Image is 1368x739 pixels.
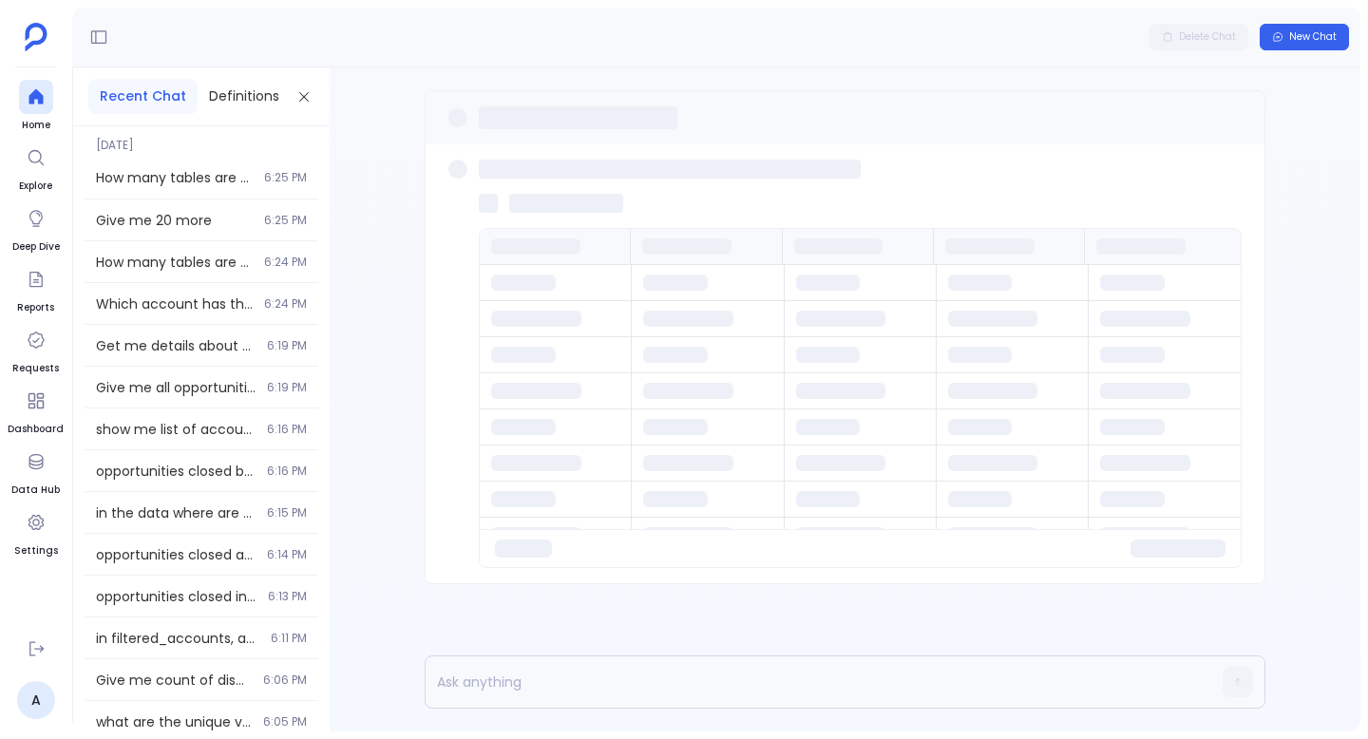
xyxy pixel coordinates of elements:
span: Give me count of disabled tables [96,671,252,690]
span: 6:24 PM [264,296,307,312]
button: Definitions [198,79,291,114]
a: Explore [19,141,53,194]
a: Dashboard [8,384,64,437]
span: Data Hub [11,483,60,498]
a: Deep Dive [12,201,60,255]
span: 6:19 PM [267,380,307,395]
span: Which account has the lowest health score from above list and what are the risk signals [96,294,253,313]
span: Home [19,118,53,133]
span: Requests [12,361,59,376]
span: 6:16 PM [267,422,307,437]
span: Dashboard [8,422,64,437]
a: Requests [12,323,59,376]
span: 6:11 PM [271,631,307,646]
span: [DATE] [85,126,318,153]
span: Deep Dive [12,239,60,255]
a: Home [19,80,53,133]
a: A [17,681,55,719]
span: opportunities closed before last quarter. [96,462,256,481]
span: Give me 20 more [96,211,253,230]
span: 6:19 PM [267,338,307,353]
span: 6:16 PM [267,464,307,479]
span: Get me details about Laurie. Under no circumstances should any sources or metrics be selected for... [96,336,256,355]
span: 6:24 PM [264,255,307,270]
span: How many tables are disabled? [96,168,253,187]
span: 6:05 PM [263,714,307,730]
a: Data Hub [11,445,60,498]
span: 6:25 PM [264,170,307,185]
span: opportunities closed after last quarter. [96,545,256,564]
span: what are the unique values in accounts table type column [96,712,252,731]
span: in the data where are all you can see this email : Sage_Crona@hotmail.com [96,503,256,522]
span: 6:15 PM [267,505,307,521]
span: show me list of accounts that are at-risk [96,420,256,439]
a: Reports [17,262,54,315]
button: New Chat [1260,24,1349,50]
span: 6:06 PM [263,673,307,688]
span: Reports [17,300,54,315]
span: 6:14 PM [267,547,307,562]
button: Recent Chat [88,79,198,114]
span: Settings [14,543,58,559]
span: 6:25 PM [264,213,307,228]
span: Give me all opportunities closed in the 1st quarter of 2019. [96,378,256,397]
span: opportunities closed in last quarter. [96,587,256,606]
span: New Chat [1289,30,1337,44]
span: 6:13 PM [268,589,307,604]
a: Settings [14,505,58,559]
img: petavue logo [25,23,47,51]
span: in filtered_accounts, add the associated users table data [96,629,259,648]
span: How many tables are disabled? [96,253,253,272]
span: Explore [19,179,53,194]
